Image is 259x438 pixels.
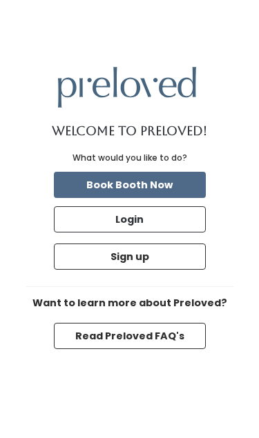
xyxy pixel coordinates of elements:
div: What would you like to do? [73,152,187,164]
h6: Want to learn more about Preloved? [26,298,233,309]
button: Login [54,206,206,232]
button: Read Preloved FAQ's [54,323,206,349]
a: Sign up [51,241,209,272]
button: Sign up [54,243,206,270]
h1: Welcome to Preloved! [52,124,207,138]
a: Login [51,203,209,235]
button: Book Booth Now [54,172,206,198]
img: preloved logo [58,67,196,108]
